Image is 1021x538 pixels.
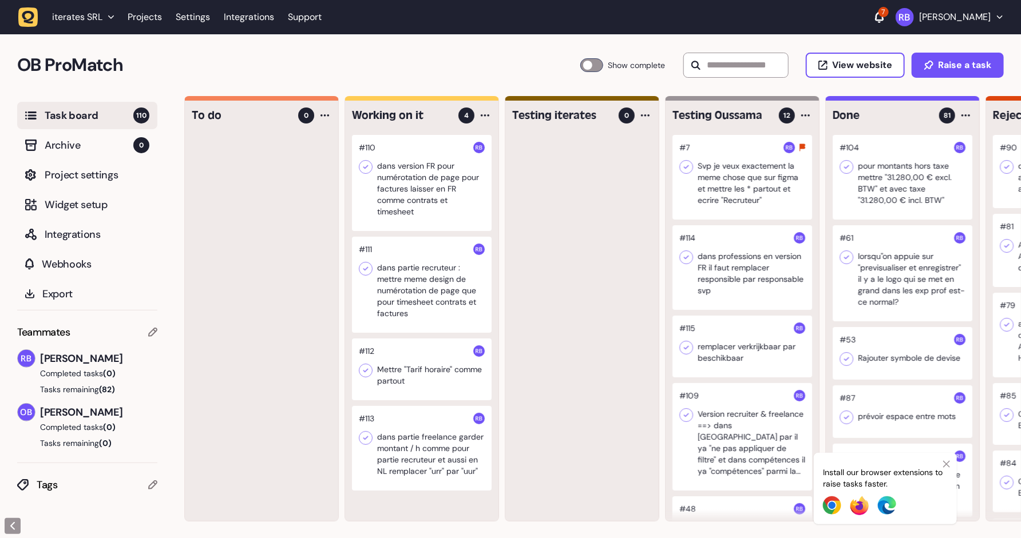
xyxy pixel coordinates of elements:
span: Show complete [608,58,665,72]
span: 12 [783,110,790,121]
h4: Testing iterates [512,107,611,123]
div: 7 [878,7,889,17]
h4: Working on it [352,107,450,123]
span: [PERSON_NAME] [40,404,157,420]
img: Rodolphe Balay [954,334,965,345]
img: Rodolphe Balay [18,350,35,367]
img: Rodolphe Balay [954,451,965,462]
img: Rodolphe Balay [794,232,805,244]
img: Rodolphe Balay [954,142,965,153]
img: Rodolphe Balay [794,503,805,515]
span: (82) [99,384,115,394]
p: Install our browser extensions to raise tasks faster. [823,467,948,489]
button: [PERSON_NAME] [896,8,1003,26]
img: Rodolphe Balay [473,244,485,255]
span: 0 [304,110,308,121]
button: Widget setup [17,191,157,218]
img: Rodolphe Balay [794,390,805,401]
span: iterates SRL [52,11,102,23]
button: View website [806,53,905,78]
span: Widget setup [45,197,149,213]
a: Integrations [224,7,274,27]
button: iterates SRL [18,7,121,27]
span: 0 [133,137,149,153]
span: Task board [45,107,133,123]
button: Completed tasks(0) [17,421,148,433]
span: Archive [45,137,133,153]
a: Support [288,11,322,23]
span: 0 [624,110,629,121]
button: Tasks remaining(82) [17,384,157,395]
img: Oussama Bahassou [18,404,35,421]
img: Firefox Extension [850,496,869,515]
span: [PERSON_NAME] [40,350,157,366]
h2: OB ProMatch [17,51,580,79]
button: Project settings [17,161,157,189]
span: Raise a task [938,61,991,70]
a: Settings [176,7,210,27]
img: Rodolphe Balay [954,392,965,404]
span: Integrations [45,226,149,242]
span: View website [832,61,892,70]
h4: Testing Oussama [672,107,771,123]
span: Tags [37,477,148,493]
span: (0) [99,438,112,448]
img: Rodolphe Balay [473,345,485,357]
button: Raise a task [912,53,1004,78]
span: 4 [464,110,469,121]
img: Rodolphe Balay [473,413,485,424]
span: 81 [944,110,951,121]
span: (0) [103,368,116,378]
img: Rodolphe Balay [783,142,795,153]
h4: To do [192,107,290,123]
span: 110 [133,107,149,123]
button: Integrations [17,221,157,248]
span: Webhooks [42,256,149,272]
img: Rodolphe Balay [954,232,965,244]
h4: Done [833,107,931,123]
a: Projects [128,7,162,27]
img: Rodolphe Balay [896,8,914,26]
button: Archive0 [17,131,157,159]
button: Completed tasks(0) [17,368,148,379]
img: Edge Extension [878,496,896,515]
img: Rodolphe Balay [794,322,805,334]
span: (0) [103,422,116,432]
button: Webhooks [17,250,157,278]
span: Export [42,286,149,302]
span: Teammates [17,324,70,340]
span: Project settings [45,167,149,183]
p: [PERSON_NAME] [920,11,991,23]
img: Chrome Extension [823,496,841,515]
button: Export [17,280,157,308]
img: Rodolphe Balay [473,142,485,153]
button: Task board110 [17,102,157,129]
button: Tasks remaining(0) [17,437,157,449]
